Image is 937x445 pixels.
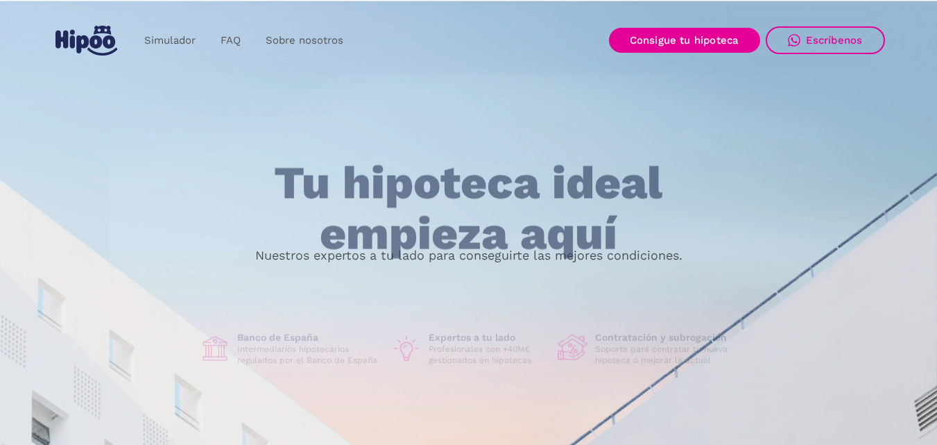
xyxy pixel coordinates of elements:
[429,344,547,366] p: Profesionales con +40M€ gestionados en hipotecas
[132,27,208,54] a: Simulador
[595,331,738,344] h1: Contratación y subrogación
[205,158,731,259] h1: Tu hipoteca ideal empieza aquí
[595,344,738,366] p: Soporte para contratar tu nueva hipoteca o mejorar la actual
[53,20,121,61] a: home
[255,250,682,261] p: Nuestros expertos a tu lado para conseguirte las mejores condiciones.
[806,34,863,47] div: Escríbenos
[609,28,760,53] a: Consigue tu hipoteca
[766,26,885,54] a: Escríbenos
[429,331,547,344] h1: Expertos a tu lado
[237,344,380,366] p: Intermediarios hipotecarios regulados por el Banco de España
[208,27,253,54] a: FAQ
[253,27,356,54] a: Sobre nosotros
[237,331,380,344] h1: Banco de España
